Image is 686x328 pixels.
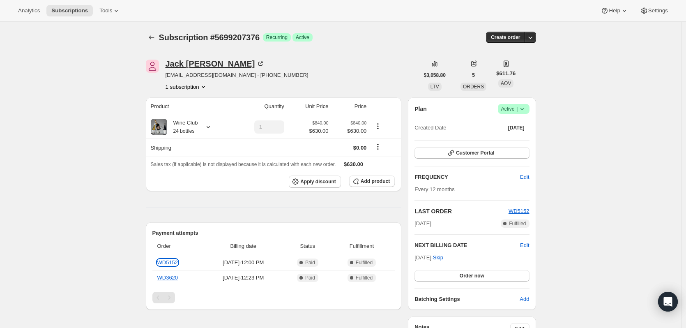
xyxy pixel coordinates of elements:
span: Order now [460,273,484,279]
span: LTV [430,84,439,90]
button: Settings [635,5,673,16]
span: Every 12 months [414,186,455,192]
span: $3,058.80 [424,72,446,79]
span: Subscription #5699207376 [159,33,260,42]
a: WD5152 [509,208,529,214]
button: Order now [414,270,529,282]
button: Product actions [371,122,384,131]
span: [DATE] [508,125,525,131]
div: Jack [PERSON_NAME] [166,60,265,68]
button: Add product [349,176,395,187]
button: Product actions [166,83,207,91]
span: Help [609,7,620,14]
button: Subscriptions [146,32,157,43]
button: $3,058.80 [419,69,451,81]
span: Fulfillment [334,242,390,250]
span: $630.00 [309,127,328,135]
button: Customer Portal [414,147,529,159]
span: Settings [648,7,668,14]
span: Paid [305,275,315,281]
span: Create order [491,34,520,41]
button: [DATE] [503,122,529,134]
span: Sales tax (if applicable) is not displayed because it is calculated with each new order. [151,162,336,167]
button: Apply discount [289,176,341,188]
button: Edit [520,241,529,249]
span: Active [296,34,309,41]
span: $0.00 [353,145,367,151]
span: $630.00 [333,127,366,135]
button: 5 [467,69,480,81]
nav: Pagination [152,292,395,303]
button: WD5152 [509,207,529,215]
button: Help [596,5,633,16]
small: $840.00 [350,120,366,125]
span: $630.00 [344,161,363,167]
span: Skip [433,254,443,262]
span: [EMAIL_ADDRESS][DOMAIN_NAME] · [PHONE_NUMBER] [166,71,308,79]
span: Add product [361,178,390,185]
img: product img [151,119,167,135]
span: [DATE] · [414,254,443,261]
span: Tools [99,7,112,14]
span: Fulfilled [509,220,526,227]
span: $611.76 [496,69,516,78]
span: Created Date [414,124,446,132]
th: Shipping [146,139,232,157]
button: Tools [94,5,125,16]
th: Product [146,97,232,115]
span: Analytics [18,7,40,14]
button: Skip [428,251,448,264]
button: Shipping actions [371,142,384,151]
span: Fulfilled [356,259,373,266]
th: Order [152,237,203,255]
span: Subscriptions [51,7,88,14]
span: Add [520,295,529,303]
span: ORDERS [463,84,484,90]
button: Analytics [13,5,45,16]
span: Jack Omahony [146,60,159,73]
span: [DATE] · 12:23 PM [205,274,282,282]
h2: NEXT BILLING DATE [414,241,520,249]
th: Quantity [232,97,287,115]
small: $840.00 [312,120,328,125]
h6: Batching Settings [414,295,520,303]
span: AOV [501,81,511,86]
span: Apply discount [300,178,336,185]
span: Fulfilled [356,275,373,281]
h2: Plan [414,105,427,113]
th: Price [331,97,369,115]
span: Status [287,242,329,250]
button: Create order [486,32,525,43]
button: Subscriptions [46,5,93,16]
div: Wine Club [167,119,198,135]
h2: Payment attempts [152,229,395,237]
span: 5 [472,72,475,79]
div: Open Intercom Messenger [658,292,678,312]
span: Billing date [205,242,282,250]
small: 24 bottles [173,128,195,134]
h2: FREQUENCY [414,173,520,181]
a: WD3620 [157,275,178,281]
span: [DATE] [414,219,431,228]
span: [DATE] · 12:00 PM [205,259,282,267]
span: Edit [520,173,529,181]
span: Active [501,105,526,113]
a: WD5152 [157,259,178,266]
button: Add [515,293,534,306]
span: Recurring [266,34,288,41]
span: Paid [305,259,315,266]
h2: LAST ORDER [414,207,509,215]
span: Customer Portal [456,150,494,156]
button: Edit [515,171,534,184]
span: | [516,106,518,112]
th: Unit Price [287,97,331,115]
